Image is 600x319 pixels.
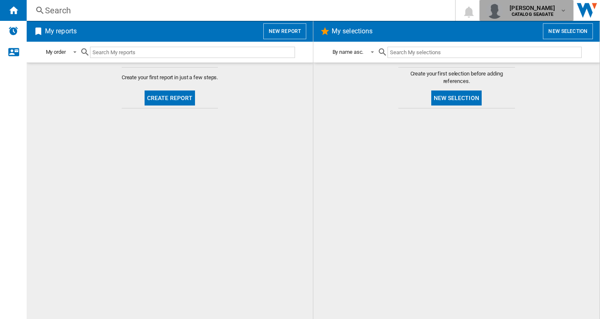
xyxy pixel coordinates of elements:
[90,47,295,58] input: Search My reports
[510,4,555,12] span: [PERSON_NAME]
[330,23,374,39] h2: My selections
[45,5,433,16] div: Search
[486,2,503,19] img: profile.jpg
[512,12,553,17] b: CATALOG SEAGATE
[387,47,581,58] input: Search My selections
[8,26,18,36] img: alerts-logo.svg
[263,23,306,39] button: New report
[543,23,593,39] button: New selection
[332,49,364,55] div: By name asc.
[43,23,78,39] h2: My reports
[398,70,515,85] span: Create your first selection before adding references.
[145,90,195,105] button: Create report
[122,74,218,81] span: Create your first report in just a few steps.
[431,90,482,105] button: New selection
[46,49,66,55] div: My order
